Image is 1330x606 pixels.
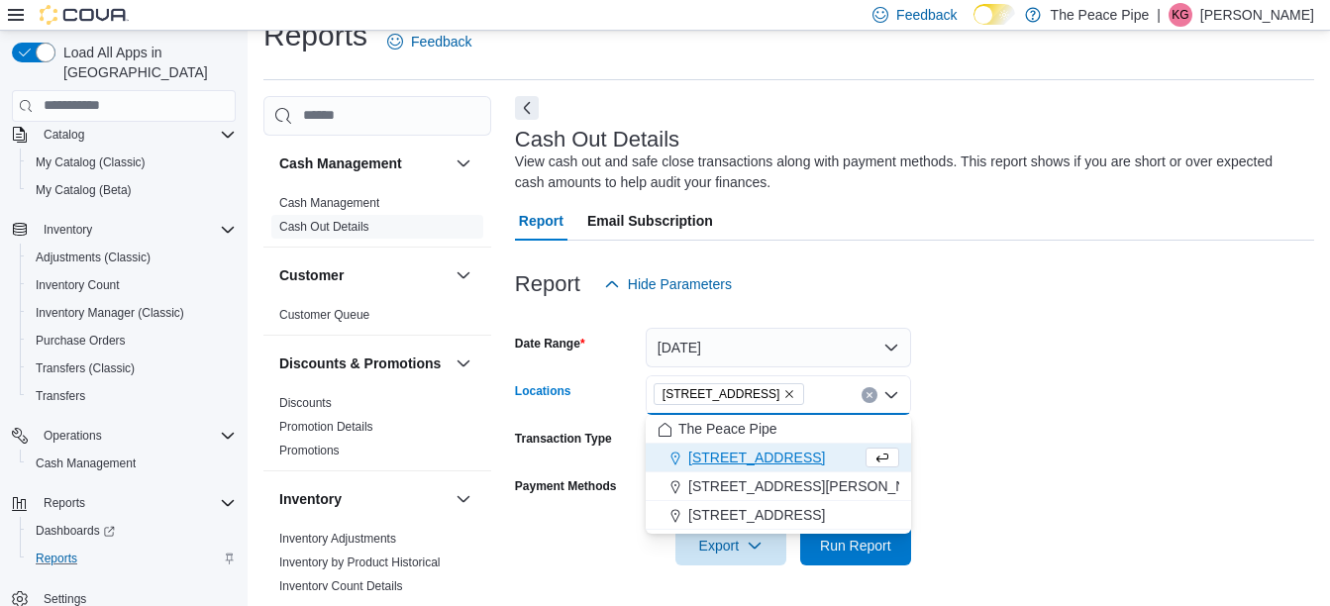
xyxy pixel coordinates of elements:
[36,455,136,471] span: Cash Management
[279,220,369,234] a: Cash Out Details
[28,273,128,297] a: Inventory Count
[452,151,475,175] button: Cash Management
[28,452,144,475] a: Cash Management
[279,489,448,509] button: Inventory
[279,353,448,373] button: Discounts & Promotions
[646,472,911,501] button: [STREET_ADDRESS][PERSON_NAME]
[279,420,373,434] a: Promotion Details
[675,526,786,565] button: Export
[279,395,332,411] span: Discounts
[20,354,244,382] button: Transfers (Classic)
[279,265,448,285] button: Customer
[654,383,805,405] span: 1 King St E.
[279,578,403,594] span: Inventory Count Details
[36,523,115,539] span: Dashboards
[36,333,126,349] span: Purchase Orders
[515,383,571,399] label: Locations
[646,444,911,472] button: [STREET_ADDRESS]
[36,424,236,448] span: Operations
[279,153,402,173] h3: Cash Management
[36,360,135,376] span: Transfers (Classic)
[4,216,244,244] button: Inventory
[515,336,585,352] label: Date Range
[36,123,92,147] button: Catalog
[36,491,93,515] button: Reports
[515,96,539,120] button: Next
[36,218,236,242] span: Inventory
[36,250,151,265] span: Adjustments (Classic)
[688,505,825,525] span: [STREET_ADDRESS]
[28,519,236,543] span: Dashboards
[4,489,244,517] button: Reports
[20,382,244,410] button: Transfers
[20,517,244,545] a: Dashboards
[452,487,475,511] button: Inventory
[519,201,563,241] span: Report
[36,218,100,242] button: Inventory
[1051,3,1150,27] p: The Peace Pipe
[279,196,379,210] a: Cash Management
[28,452,236,475] span: Cash Management
[515,431,612,447] label: Transaction Type
[279,219,369,235] span: Cash Out Details
[279,489,342,509] h3: Inventory
[20,450,244,477] button: Cash Management
[28,273,236,297] span: Inventory Count
[279,308,369,322] a: Customer Queue
[515,478,617,494] label: Payment Methods
[800,526,911,565] button: Run Report
[279,443,340,458] span: Promotions
[28,329,236,353] span: Purchase Orders
[279,396,332,410] a: Discounts
[36,551,77,566] span: Reports
[40,5,129,25] img: Cova
[1169,3,1192,27] div: Katie Gordon
[688,448,825,467] span: [STREET_ADDRESS]
[515,151,1304,193] div: View cash out and safe close transactions along with payment methods. This report shows if you ar...
[44,428,102,444] span: Operations
[646,415,911,444] button: The Peace Pipe
[28,547,236,570] span: Reports
[28,384,236,408] span: Transfers
[36,154,146,170] span: My Catalog (Classic)
[973,25,974,26] span: Dark Mode
[1172,3,1188,27] span: KG
[28,519,123,543] a: Dashboards
[896,5,957,25] span: Feedback
[263,191,491,247] div: Cash Management
[20,176,244,204] button: My Catalog (Beta)
[883,387,899,403] button: Close list of options
[28,356,236,380] span: Transfers (Classic)
[515,128,679,151] h3: Cash Out Details
[973,4,1015,25] input: Dark Mode
[452,352,475,375] button: Discounts & Promotions
[28,151,236,174] span: My Catalog (Classic)
[20,149,244,176] button: My Catalog (Classic)
[646,328,911,367] button: [DATE]
[36,388,85,404] span: Transfers
[28,301,236,325] span: Inventory Manager (Classic)
[20,545,244,572] button: Reports
[55,43,236,82] span: Load All Apps in [GEOGRAPHIC_DATA]
[663,384,780,404] span: [STREET_ADDRESS]
[20,299,244,327] button: Inventory Manager (Classic)
[587,201,713,241] span: Email Subscription
[28,178,236,202] span: My Catalog (Beta)
[820,536,891,555] span: Run Report
[36,491,236,515] span: Reports
[28,246,236,269] span: Adjustments (Classic)
[44,495,85,511] span: Reports
[279,532,396,546] a: Inventory Adjustments
[28,246,158,269] a: Adjustments (Classic)
[279,444,340,457] a: Promotions
[515,272,580,296] h3: Report
[862,387,877,403] button: Clear input
[36,424,110,448] button: Operations
[4,121,244,149] button: Catalog
[678,419,777,439] span: The Peace Pipe
[279,531,396,547] span: Inventory Adjustments
[28,329,134,353] a: Purchase Orders
[4,422,244,450] button: Operations
[646,501,911,530] button: [STREET_ADDRESS]
[379,22,479,61] a: Feedback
